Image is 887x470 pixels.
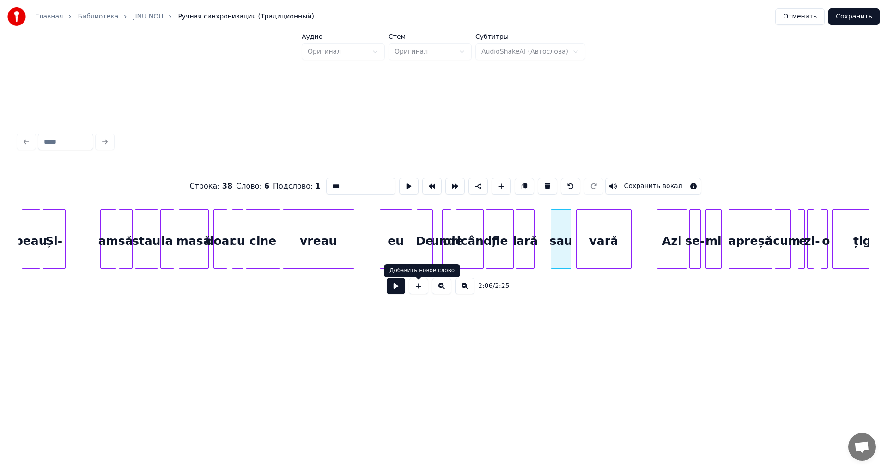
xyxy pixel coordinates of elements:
[133,12,163,21] a: JINU NOU
[495,281,509,291] span: 2:25
[178,12,314,21] span: Ручная синхронизация (Традиционный)
[478,281,500,291] div: /
[35,12,314,21] nav: breadcrumb
[236,181,269,192] div: Слово :
[605,178,701,195] button: Toggle
[478,281,492,291] span: 2:06
[848,433,876,461] a: Открытый чат
[828,8,880,25] button: Сохранить
[302,33,385,40] label: Аудио
[475,33,585,40] label: Субтитры
[264,182,269,190] span: 6
[222,182,232,190] span: 38
[273,181,321,192] div: Подслово :
[78,12,118,21] a: Библиотека
[775,8,825,25] button: Отменить
[389,267,455,275] div: Добавить новое слово
[315,182,320,190] span: 1
[389,33,472,40] label: Стем
[189,181,232,192] div: Строка :
[35,12,63,21] a: Главная
[7,7,26,26] img: youka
